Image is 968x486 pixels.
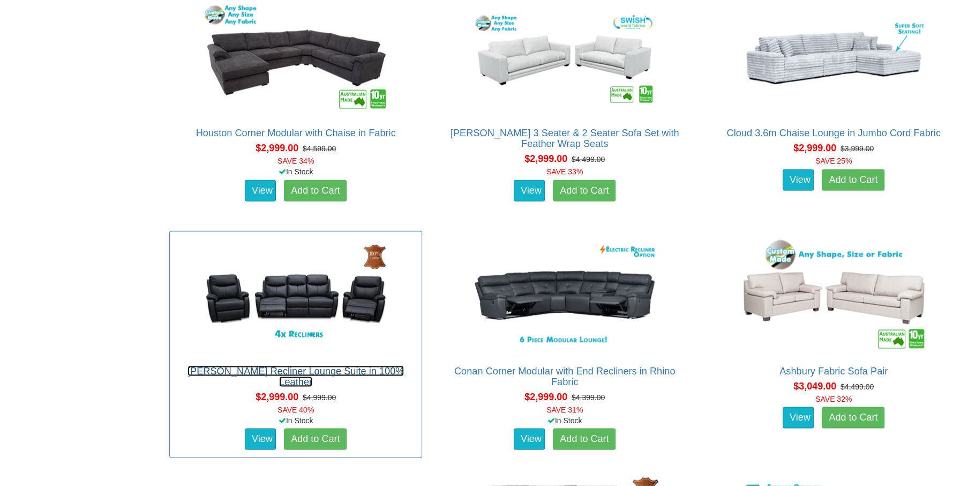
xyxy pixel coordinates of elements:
a: View [514,428,545,450]
del: $4,599.00 [303,144,336,153]
a: View [245,180,276,201]
span: $3,049.00 [793,380,836,391]
a: Cloud 3.6m Chaise Lounge in Jumbo Cord Fabric [726,128,940,138]
img: Conan Corner Modular with End Recliners in Rhino Fabric [468,237,661,355]
span: $2,999.00 [256,143,298,153]
a: Add to Cart [284,180,347,201]
a: Conan Corner Modular with End Recliners in Rhino Fabric [454,365,675,387]
img: Maxwell Recliner Lounge Suite in 100% Leather [199,237,392,355]
font: SAVE 25% [815,157,852,165]
a: [PERSON_NAME] 3 Seater & 2 Seater Sofa Set with Feather Wrap Seats [451,128,679,149]
del: $4,399.00 [572,393,605,401]
a: Ashbury Fabric Sofa Pair [779,365,888,376]
div: In Stock [167,166,424,177]
a: Houston Corner Modular with Chaise in Fabric [196,128,396,138]
a: Add to Cart [822,407,884,428]
del: $4,499.00 [572,155,605,164]
a: Add to Cart [284,428,347,450]
font: SAVE 34% [277,157,314,165]
span: $2,999.00 [524,391,567,402]
span: $2,999.00 [793,143,836,153]
div: In Stock [167,415,424,425]
a: View [245,428,276,450]
del: $4,499.00 [841,382,874,391]
span: $2,999.00 [524,153,567,164]
a: View [783,169,814,190]
div: In Stock [436,415,693,425]
font: SAVE 33% [546,167,583,176]
del: $3,999.00 [841,144,874,153]
font: SAVE 31% [546,405,583,414]
a: View [514,180,545,201]
a: [PERSON_NAME] Recliner Lounge Suite in 100% Leather [187,365,404,387]
img: Ashbury Fabric Sofa Pair [737,237,930,355]
a: Add to Cart [553,180,616,201]
a: Add to Cart [553,428,616,450]
span: $2,999.00 [256,391,298,402]
a: Add to Cart [822,169,884,190]
font: SAVE 32% [815,394,852,403]
a: View [783,407,814,428]
font: SAVE 40% [277,405,314,414]
del: $4,999.00 [303,393,336,401]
